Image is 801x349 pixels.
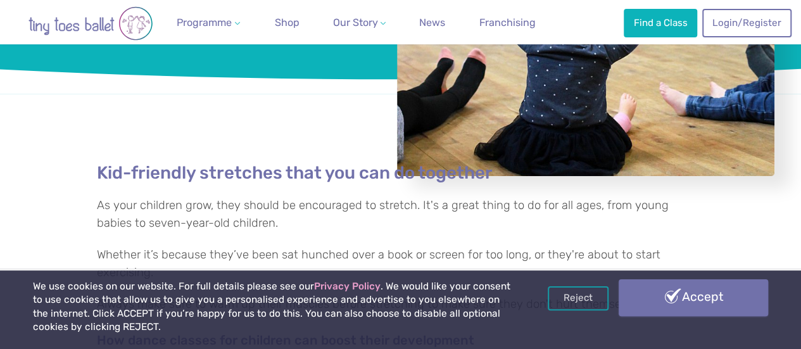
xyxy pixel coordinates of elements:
span: Our Story [332,16,377,29]
a: Accept [619,279,768,316]
a: Shop [270,10,305,35]
a: News [414,10,450,35]
h2: Kid-friendly stretches that you can do together [97,162,705,184]
span: News [419,16,445,29]
a: Privacy Policy [314,281,381,292]
p: We use cookies on our website. For full details please see our . We would like your consent to us... [33,280,511,334]
a: Programme [172,10,245,35]
span: Programme [177,16,232,29]
span: Shop [275,16,300,29]
a: Login/Register [702,9,791,37]
img: tiny toes ballet [15,6,167,41]
span: Franchising [479,16,536,29]
a: Our Story [327,10,391,35]
p: As your children grow, they should be encouraged to stretch. It's a great thing to do for all age... [97,197,705,232]
a: Find a Class [624,9,697,37]
a: Reject [548,286,609,310]
a: Franchising [474,10,541,35]
p: Whether it’s because they’ve been sat hunched over a book or screen for too long, or they're abou... [97,246,705,281]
